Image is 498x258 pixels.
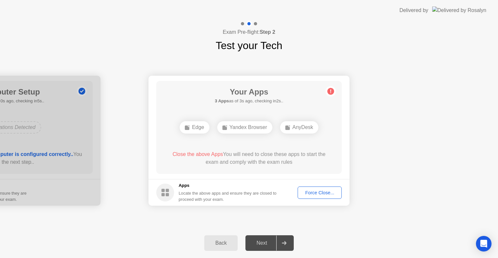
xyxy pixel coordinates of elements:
h5: as of 3s ago, checking in2s.. [215,98,283,104]
div: AnyDesk [280,121,318,134]
div: You will need to close these apps to start the exam and comply with the exam rules [166,150,333,166]
div: Locate the above apps and ensure they are closed to proceed with your exam. [179,190,277,202]
div: Next [247,240,276,246]
h1: Test your Tech [216,38,282,53]
div: Yandex Browser [217,121,272,134]
div: Back [206,240,236,246]
button: Next [245,235,294,251]
div: Delivered by [399,6,428,14]
div: Open Intercom Messenger [476,236,492,252]
div: Edge [180,121,209,134]
span: Close the above Apps [172,151,223,157]
b: Step 2 [260,29,275,35]
h1: Your Apps [215,86,283,98]
h5: Apps [179,182,277,189]
button: Force Close... [298,187,342,199]
b: 3 Apps [215,98,229,103]
button: Back [204,235,238,251]
img: Delivered by Rosalyn [432,6,486,14]
h4: Exam Pre-flight: [223,28,275,36]
div: Force Close... [300,190,339,195]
